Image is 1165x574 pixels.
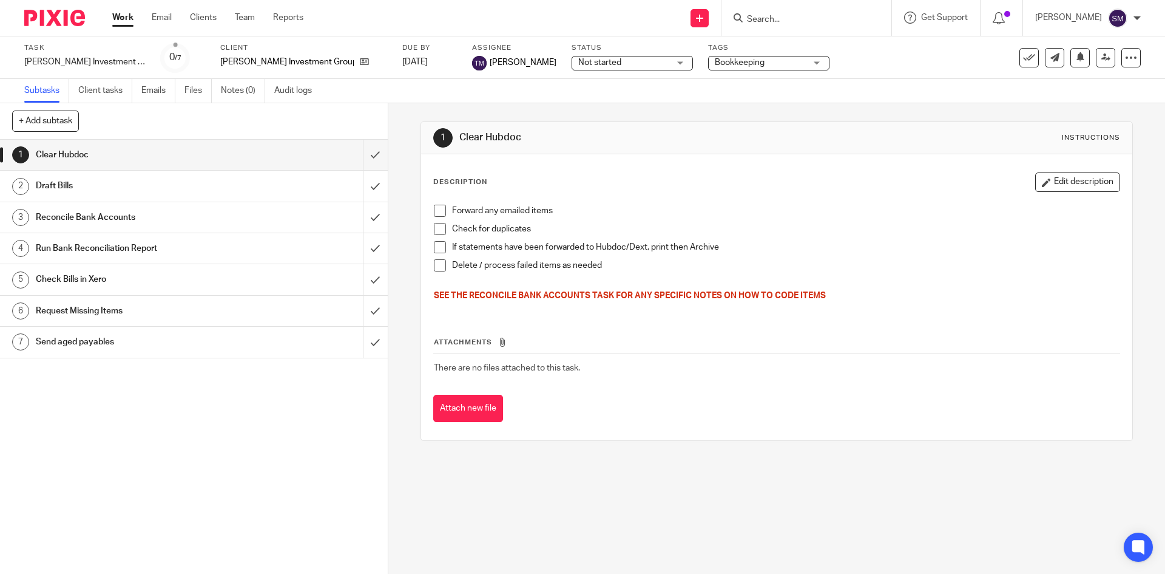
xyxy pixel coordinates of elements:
span: Get Support [921,13,968,22]
div: 5 [12,272,29,289]
h1: Clear Hubdoc [459,131,803,144]
button: Attach new file [433,395,503,422]
img: svg%3E [1108,9,1127,28]
a: Audit logs [274,79,321,103]
p: Forward any emailed items [452,205,1119,217]
span: [DATE] [402,58,428,66]
div: Instructions [1062,133,1120,143]
span: SEE THE RECONCILE BANK ACCOUNTS TASK FOR ANY SPECIFIC NOTES ON HOW TO CODE ITEMS [434,292,826,300]
h1: Reconcile Bank Accounts [36,208,246,227]
label: Due by [402,43,457,53]
a: Work [112,12,133,24]
p: [PERSON_NAME] [1035,12,1102,24]
div: 1 [12,146,29,163]
div: Shamot Investment Group - Bookkeeping - Weekly [24,56,146,68]
h1: Check Bills in Xero [36,270,246,289]
a: Team [235,12,255,24]
p: Check for duplicates [452,223,1119,235]
span: Attachments [434,339,492,346]
p: Delete / process failed items as needed [452,259,1119,272]
img: Pixie [24,10,85,26]
a: Clients [190,12,217,24]
a: Emails [141,79,175,103]
span: Bookkeeping [715,58,765,67]
div: [PERSON_NAME] Investment Group - Bookkeeping - Weekly [24,56,146,68]
label: Task [24,43,146,53]
a: Subtasks [24,79,69,103]
h1: Run Bank Reconciliation Report [36,239,246,258]
a: Client tasks [78,79,132,103]
h1: Send aged payables [36,333,246,351]
label: Tags [708,43,829,53]
h1: Clear Hubdoc [36,146,246,164]
button: Edit description [1035,173,1120,192]
button: + Add subtask [12,111,79,131]
label: Assignee [472,43,556,53]
a: Email [152,12,172,24]
span: There are no files attached to this task. [434,364,580,372]
span: [PERSON_NAME] [490,56,556,69]
label: Status [572,43,693,53]
div: 6 [12,302,29,319]
p: If statements have been forwarded to Hubdoc/Dext, print then Archive [452,241,1119,253]
p: [PERSON_NAME] Investment Group Ltd [220,56,354,68]
small: /7 [175,55,181,61]
div: 2 [12,178,29,195]
h1: Draft Bills [36,177,246,195]
a: Files [184,79,212,103]
div: 3 [12,209,29,226]
span: Not started [578,58,621,67]
div: 0 [169,50,181,64]
a: Notes (0) [221,79,265,103]
label: Client [220,43,387,53]
img: svg%3E [472,56,487,70]
input: Search [746,15,855,26]
p: Description [433,177,487,187]
div: 7 [12,333,29,350]
h1: Request Missing Items [36,302,246,320]
a: Reports [273,12,303,24]
div: 1 [433,128,453,148]
div: 4 [12,240,29,257]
